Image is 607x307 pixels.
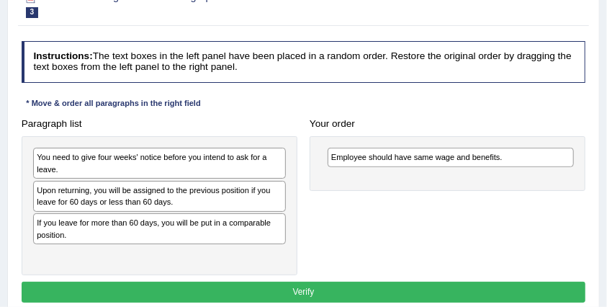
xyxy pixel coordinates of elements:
h4: The text boxes in the left panel have been placed in a random order. Restore the original order b... [22,41,586,82]
div: You need to give four weeks' notice before you intend to ask for a leave. [33,148,286,179]
div: * Move & order all paragraphs in the right field [22,98,206,110]
div: If you leave for more than 60 days, you will be put in a comparable position. [33,213,286,244]
button: Verify [22,282,586,303]
div: Employee should have same wage and benefits. [328,148,574,167]
div: Upon returning, you will be assigned to the previous position if you leave for 60 days or less th... [33,181,286,212]
h4: Your order [310,119,585,130]
b: Instructions: [33,50,92,61]
span: 3 [26,7,39,18]
h4: Paragraph list [22,119,297,130]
